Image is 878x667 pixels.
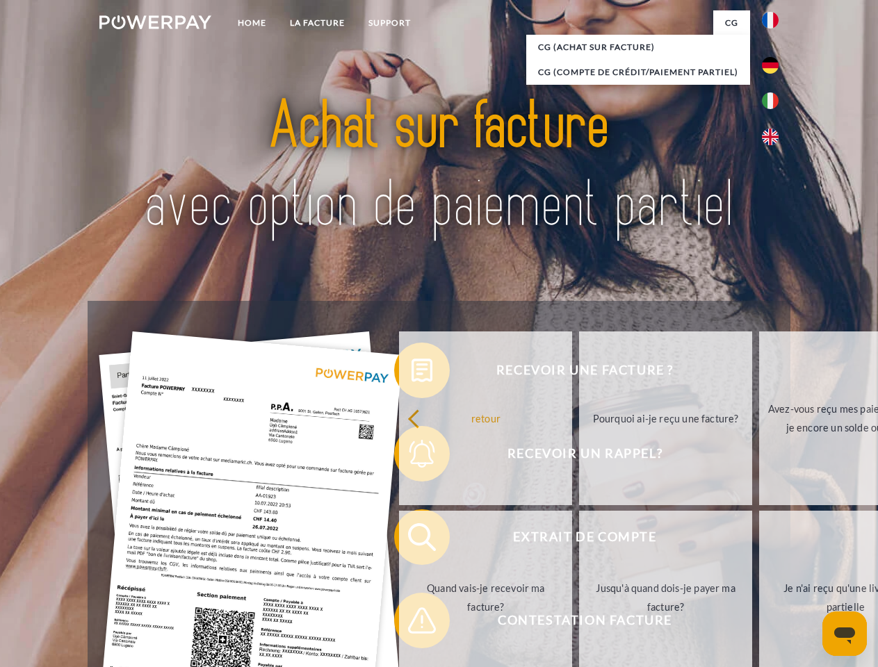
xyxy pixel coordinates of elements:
[713,10,750,35] a: CG
[587,409,744,427] div: Pourquoi ai-je reçu une facture?
[587,579,744,616] div: Jusqu'à quand dois-je payer ma facture?
[99,15,211,29] img: logo-powerpay-white.svg
[762,129,779,145] img: en
[278,10,357,35] a: LA FACTURE
[822,611,867,656] iframe: Bouton de lancement de la fenêtre de messagerie
[357,10,423,35] a: Support
[526,60,750,85] a: CG (Compte de crédit/paiement partiel)
[407,409,564,427] div: retour
[526,35,750,60] a: CG (achat sur facture)
[762,92,779,109] img: it
[226,10,278,35] a: Home
[762,12,779,28] img: fr
[762,57,779,74] img: de
[133,67,745,266] img: title-powerpay_fr.svg
[407,579,564,616] div: Quand vais-je recevoir ma facture?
